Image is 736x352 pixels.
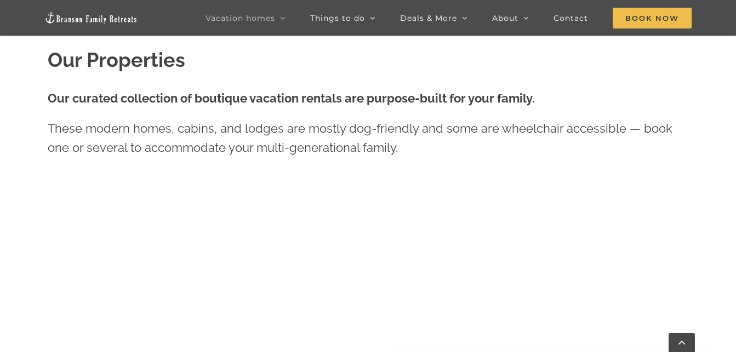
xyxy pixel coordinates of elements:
img: Branson Family Retreats Logo [44,12,138,24]
span: Things to do [310,14,365,22]
p: These modern homes, cabins, and lodges are mostly dog-friendly and some are wheelchair accessible... [48,119,689,157]
span: Vacation homes [206,14,275,22]
span: About [492,14,518,22]
strong: Our curated collection of boutique vacation rentals are purpose-built for your family. [48,91,535,105]
strong: Our Properties [48,48,185,71]
span: Deals & More [400,14,457,22]
span: Book Now [613,8,692,29]
span: Contact [554,14,588,22]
